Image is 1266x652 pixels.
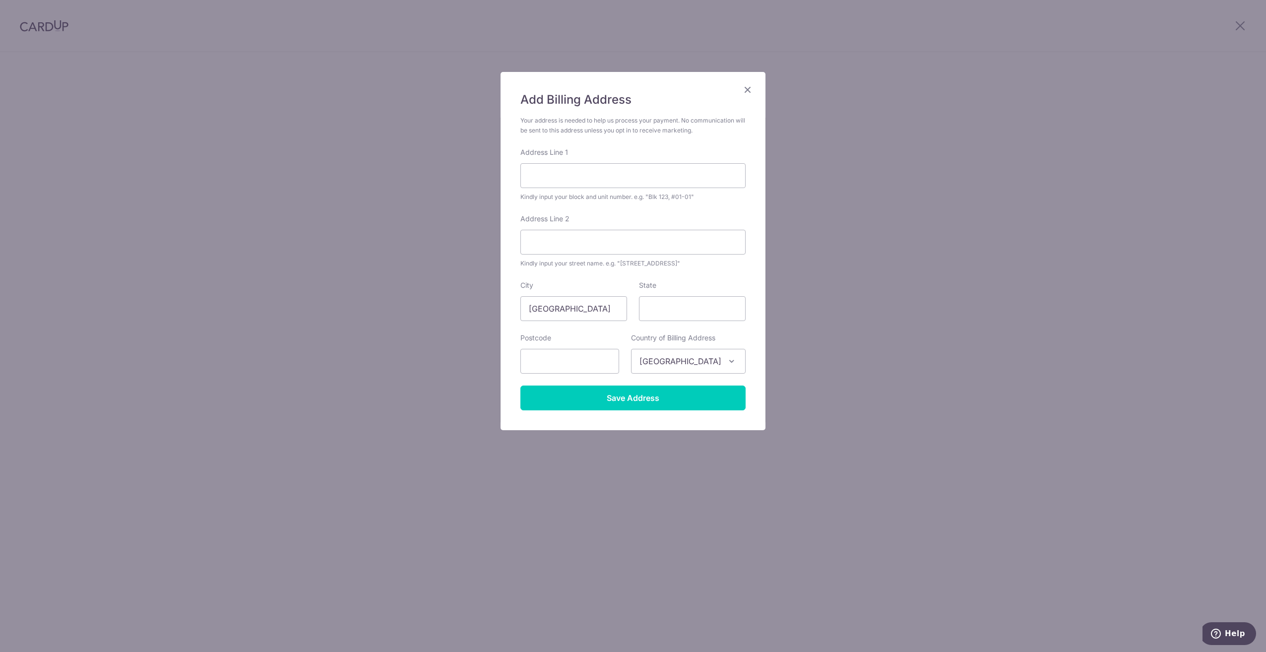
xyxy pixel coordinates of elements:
label: City [520,280,533,290]
label: Postcode [520,333,551,343]
span: Singapore [631,349,746,374]
div: Kindly input your block and unit number. e.g. "Blk 123, #01-01" [520,192,746,202]
label: Address Line 2 [520,214,570,224]
label: Address Line 1 [520,147,568,157]
input: Save Address [520,386,746,410]
label: State [639,280,656,290]
iframe: Opens a widget where you can find more information [1203,622,1256,647]
button: Close [742,84,754,96]
span: Singapore [632,349,745,373]
h5: Add Billing Address [520,92,746,108]
div: Kindly input your street name. e.g. "[STREET_ADDRESS]" [520,259,746,268]
div: Your address is needed to help us process your payment. No communication will be sent to this add... [520,116,746,135]
label: Country of Billing Address [631,333,715,343]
